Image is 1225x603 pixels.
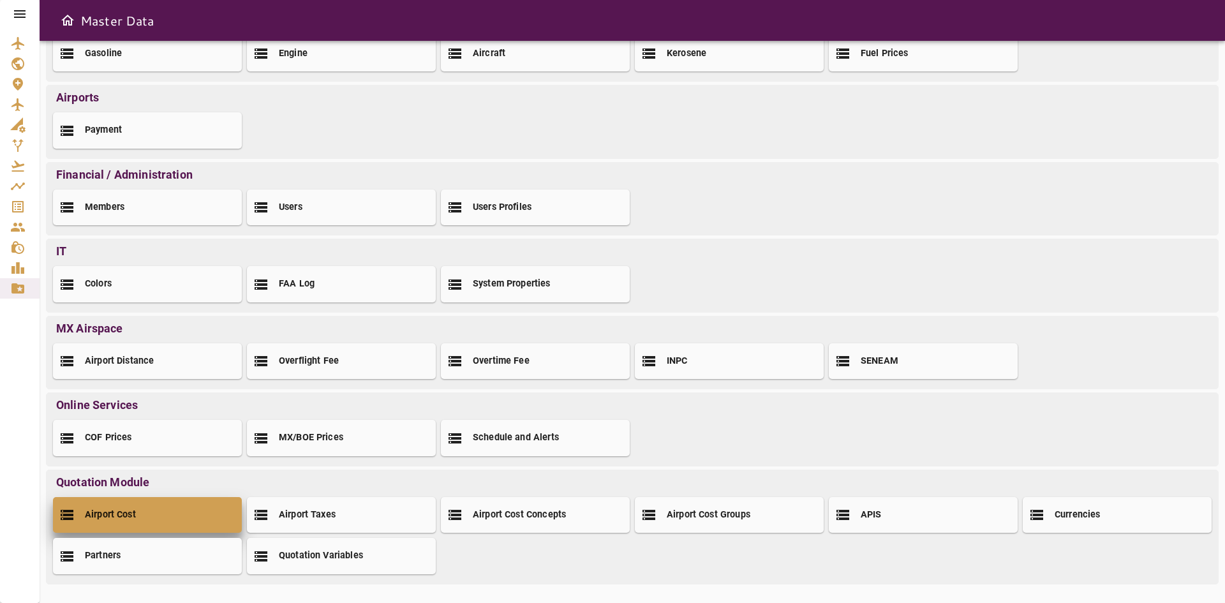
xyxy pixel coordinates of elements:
[279,431,343,445] h2: MX/BOE Prices
[279,509,336,522] h2: Airport Taxes
[279,278,315,291] h2: FAA Log
[667,355,688,368] h2: INPC
[50,166,1215,183] p: Financial / Administration
[50,89,1215,106] p: Airports
[667,509,750,522] h2: Airport Cost Groups
[861,47,909,61] h2: Fuel Prices
[279,47,308,61] h2: Engine
[279,201,302,214] h2: Users
[279,355,339,368] h2: Overflight Fee
[85,431,132,445] h2: COF Prices
[1055,509,1101,522] h2: Currencies
[85,124,122,137] h2: Payment
[50,320,1215,337] p: MX Airspace
[473,509,566,522] h2: Airport Cost Concepts
[80,10,154,31] h6: Master Data
[85,47,122,61] h2: Gasoline
[85,509,136,522] h2: Airport Cost
[279,549,363,563] h2: Quotation Variables
[55,8,80,33] button: Open drawer
[85,278,112,291] h2: Colors
[85,355,154,368] h2: Airport Distance
[85,201,124,214] h2: Members
[50,473,1215,491] p: Quotation Module
[667,47,706,61] h2: Kerosene
[861,509,882,522] h2: APIS
[473,355,530,368] h2: Overtime Fee
[50,396,1215,413] p: Online Services
[50,242,1215,260] p: IT
[473,431,559,445] h2: Schedule and Alerts
[85,549,121,563] h2: Partners
[473,47,505,61] h2: Aircraft
[473,278,551,291] h2: System Properties
[473,201,531,214] h2: Users Profiles
[861,355,898,368] h2: SENEAM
